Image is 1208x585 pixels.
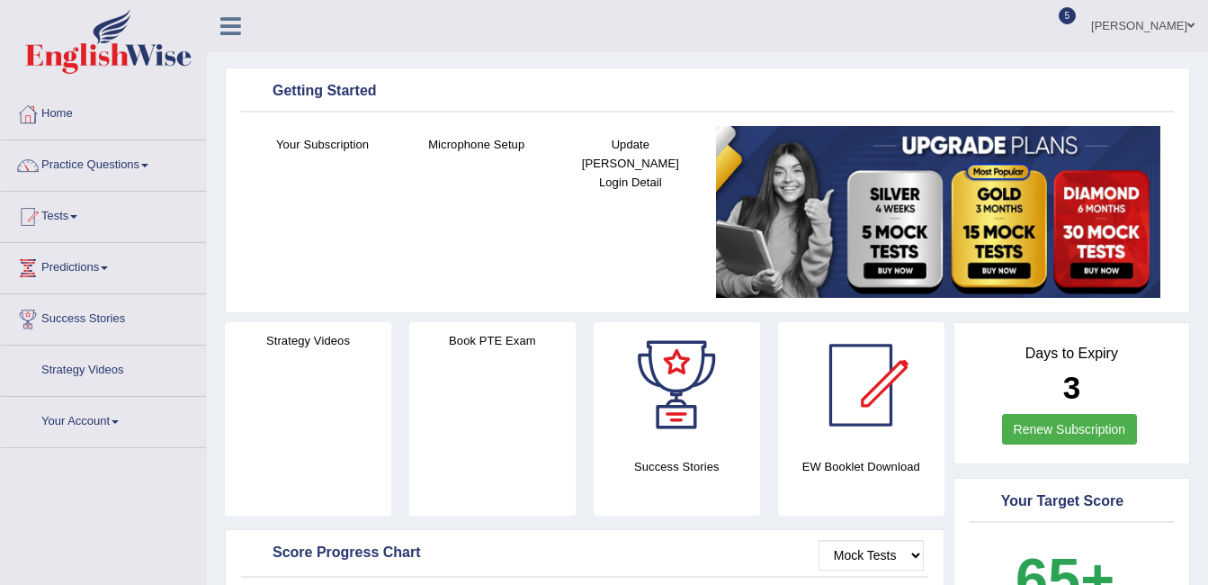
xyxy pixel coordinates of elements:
[1059,7,1077,24] span: 5
[1002,414,1138,445] a: Renew Subscription
[246,78,1169,105] div: Getting Started
[1063,370,1080,405] b: 3
[225,331,391,350] h4: Strategy Videos
[974,489,1169,516] div: Your Target Score
[594,457,760,476] h4: Success Stories
[1,243,206,288] a: Predictions
[1,192,206,237] a: Tests
[246,540,924,567] div: Score Progress Chart
[1,140,206,185] a: Practice Questions
[1,397,206,442] a: Your Account
[1,89,206,134] a: Home
[562,135,698,192] h4: Update [PERSON_NAME] Login Detail
[1,346,206,391] a: Strategy Videos
[1,294,206,339] a: Success Stories
[974,346,1169,362] h4: Days to Expiry
[778,457,944,476] h4: EW Booklet Download
[255,135,390,154] h4: Your Subscription
[409,331,576,350] h4: Book PTE Exam
[408,135,544,154] h4: Microphone Setup
[716,126,1160,298] img: small5.jpg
